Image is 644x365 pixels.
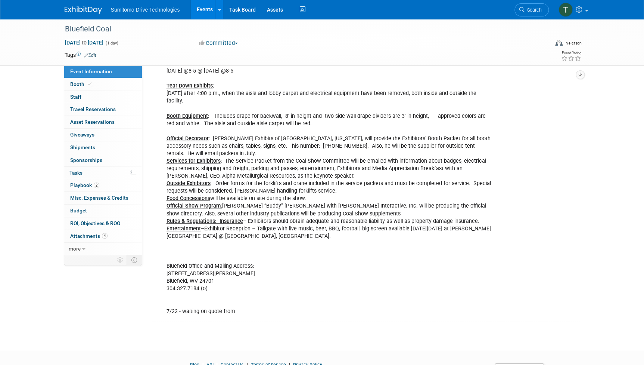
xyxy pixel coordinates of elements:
a: ROI, Objectives & ROO [64,217,142,230]
span: Misc. Expenses & Credits [70,195,128,201]
a: Misc. Expenses & Credits [64,192,142,204]
div: [DATE] @8-5 @ [DATE] @8-5 [DATE] after 4:00 p.m., when the aisle and lobby carpet and electrical ... [161,56,498,319]
a: Giveaways [64,129,142,141]
u: Official Show Program: [167,203,222,209]
span: Search [525,7,542,13]
div: In-Person [564,40,581,46]
td: Tags [65,51,96,59]
span: Giveaways [70,132,94,138]
u: Food Concessions [167,195,210,202]
span: Staff [70,94,81,100]
span: Travel Reservations [70,106,116,112]
span: Sponsorships [70,157,102,163]
img: Format-Inperson.png [555,40,563,46]
span: to [81,40,88,46]
u: Services for Exhibitors [167,158,221,164]
a: Travel Reservations [64,103,142,116]
img: Taylor Mobley [559,3,573,17]
a: Attachments4 [64,230,142,242]
span: 4 [102,233,108,239]
u: Booth Equipment [167,113,208,119]
span: more [69,246,81,252]
a: Search [514,3,549,16]
span: (1 day) [105,41,118,46]
div: Event Rating [561,51,581,55]
a: Sponsorships [64,154,142,166]
button: Committed [196,39,241,47]
a: Playbook2 [64,179,142,191]
span: Booth [70,81,93,87]
a: Asset Reservations [64,116,142,128]
a: Edit [84,53,96,58]
a: Booth [64,78,142,91]
span: Tasks [69,170,83,176]
span: [DATE] [DATE] [65,39,104,46]
b: : [167,83,214,89]
b: – [167,226,204,232]
div: Bluefield Coal [62,22,538,36]
u: Outside Exhibitors [167,180,211,187]
u: Rules & Regulations: Insurance [167,218,243,224]
a: Event Information [64,65,142,78]
a: more [64,243,142,255]
span: Budget [70,208,87,214]
span: Event Information [70,68,112,74]
a: Budget [64,205,142,217]
div: Event Format [505,39,582,50]
u: Official Decorator [167,135,209,142]
u: Set up for Exhibitors: [167,60,217,67]
span: Playbook [70,182,99,188]
img: ExhibitDay [65,6,102,14]
a: Staff [64,91,142,103]
i: Booth reservation complete [88,82,91,86]
td: Personalize Event Tab Strip [114,255,127,265]
span: Sumitomo Drive Technologies [111,7,180,13]
a: Shipments [64,141,142,154]
span: 2 [94,182,99,188]
u: Tear Down Exhibits [167,83,213,89]
span: ROI, Objectives & ROO [70,220,120,226]
span: Asset Reservations [70,119,115,125]
a: Tasks [64,167,142,179]
u: Entertainment [167,226,201,232]
span: Shipments [70,144,95,150]
span: Attachments [70,233,108,239]
td: Toggle Event Tabs [127,255,142,265]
